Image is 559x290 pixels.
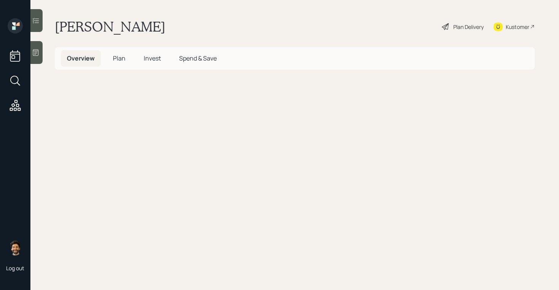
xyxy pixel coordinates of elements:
span: Overview [67,54,95,62]
h1: [PERSON_NAME] [55,18,165,35]
div: Kustomer [506,23,529,31]
span: Plan [113,54,125,62]
img: eric-schwartz-headshot.png [8,240,23,255]
div: Plan Delivery [453,23,484,31]
span: Invest [144,54,161,62]
span: Spend & Save [179,54,217,62]
div: Log out [6,265,24,272]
